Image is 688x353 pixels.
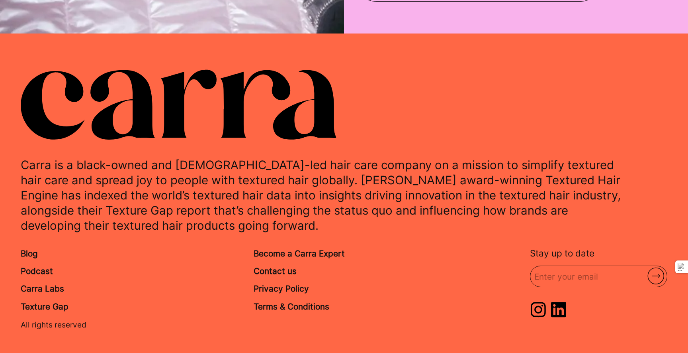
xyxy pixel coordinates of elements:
p: Stay up to date [530,247,668,259]
a: Privacy Policy [254,284,309,294]
a: Texture Gap [21,302,68,312]
a: Contact us [254,266,297,276]
p: Carra is a black-owned and [DEMOGRAPHIC_DATA]-led hair care company on a mission to simplify text... [21,158,626,234]
a: Carra Labs [21,284,64,294]
input: Enter your email [534,266,645,287]
a: Podcast [21,266,53,276]
a: Become a Carra Expert [254,248,345,258]
button: Send [645,267,667,286]
p: All rights reserved [21,320,667,330]
a: Terms & Conditions [254,302,329,312]
a: Blog [21,248,38,258]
